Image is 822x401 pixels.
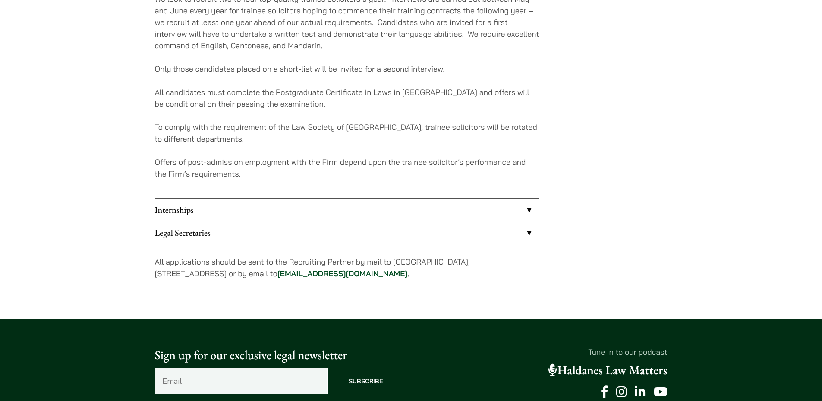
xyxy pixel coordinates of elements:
[418,346,668,358] p: Tune in to our podcast
[155,121,539,145] p: To comply with the requirement of the Law Society of [GEOGRAPHIC_DATA], trainee solicitors will b...
[155,156,539,180] p: Offers of post-admission employment with the Firm depend upon the trainee solicitor’s performance...
[155,63,539,75] p: Only those candidates placed on a short-list will be invited for a second interview.
[155,221,539,244] a: Legal Secretaries
[155,199,539,221] a: Internships
[155,346,404,364] p: Sign up for our exclusive legal newsletter
[155,256,539,279] p: All applications should be sent to the Recruiting Partner by mail to [GEOGRAPHIC_DATA], [STREET_A...
[277,268,408,278] a: [EMAIL_ADDRESS][DOMAIN_NAME]
[328,368,404,394] input: Subscribe
[155,368,328,394] input: Email
[548,363,668,378] a: Haldanes Law Matters
[155,86,539,110] p: All candidates must complete the Postgraduate Certificate in Laws in [GEOGRAPHIC_DATA] and offers...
